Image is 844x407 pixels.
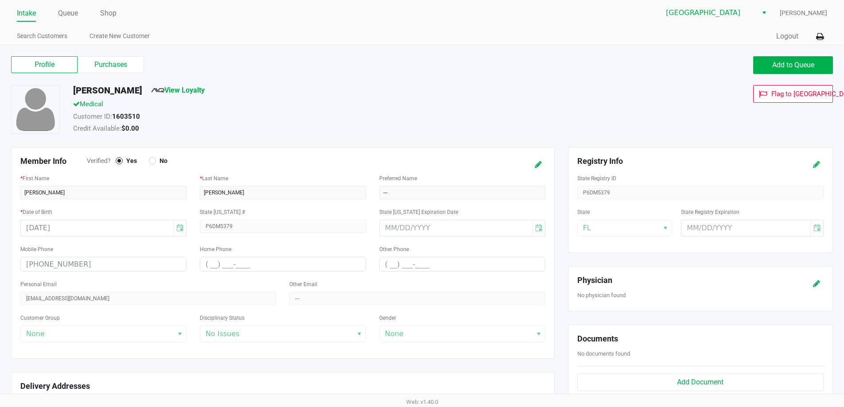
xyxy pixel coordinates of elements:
[289,280,317,288] label: Other Email
[78,56,144,73] label: Purchases
[772,61,814,69] span: Add to Queue
[20,156,87,166] h5: Member Info
[66,99,582,112] div: Medical
[666,8,752,18] span: [GEOGRAPHIC_DATA]
[11,56,78,73] label: Profile
[406,399,438,405] span: Web: v1.40.0
[20,381,545,391] h5: Delivery Addresses
[151,86,205,94] a: View Loyalty
[677,378,723,386] span: Add Document
[577,208,590,216] label: State
[123,157,137,165] span: Yes
[379,208,458,216] label: State [US_STATE] Expiration Date
[58,7,78,19] a: Queue
[776,31,798,42] button: Logout
[577,275,781,285] h5: Physician
[156,157,167,165] span: No
[20,280,57,288] label: Personal Email
[112,112,140,120] strong: 1603510
[577,334,824,344] h5: Documents
[780,8,827,18] span: [PERSON_NAME]
[89,31,150,42] a: Create New Customer
[577,174,616,182] label: State Registry ID
[87,156,116,166] span: Verified?
[200,314,245,322] label: Disciplinary Status
[577,156,781,166] h5: Registry Info
[17,7,36,19] a: Intake
[577,350,630,357] span: No documents found
[20,245,53,253] label: Mobile Phone
[73,85,142,96] h5: [PERSON_NAME]
[379,314,396,322] label: Gender
[100,7,117,19] a: Shop
[20,208,52,216] label: Date of Birth
[753,56,833,74] button: Add to Queue
[379,245,409,253] label: Other Phone
[681,208,739,216] label: State Registry Expiration
[66,124,582,136] div: Credit Available:
[379,174,417,182] label: Preferred Name
[577,292,824,299] h6: No physician found
[200,174,228,182] label: Last Name
[20,174,49,182] label: First Name
[20,314,60,322] label: Customer Group
[17,31,67,42] a: Search Customers
[753,85,833,103] button: Flag to [GEOGRAPHIC_DATA]
[200,208,245,216] label: State [US_STATE] #
[577,373,824,391] button: Add Document
[758,5,770,21] button: Select
[121,124,139,132] strong: $0.00
[66,112,582,124] div: Customer ID:
[200,245,231,253] label: Home Phone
